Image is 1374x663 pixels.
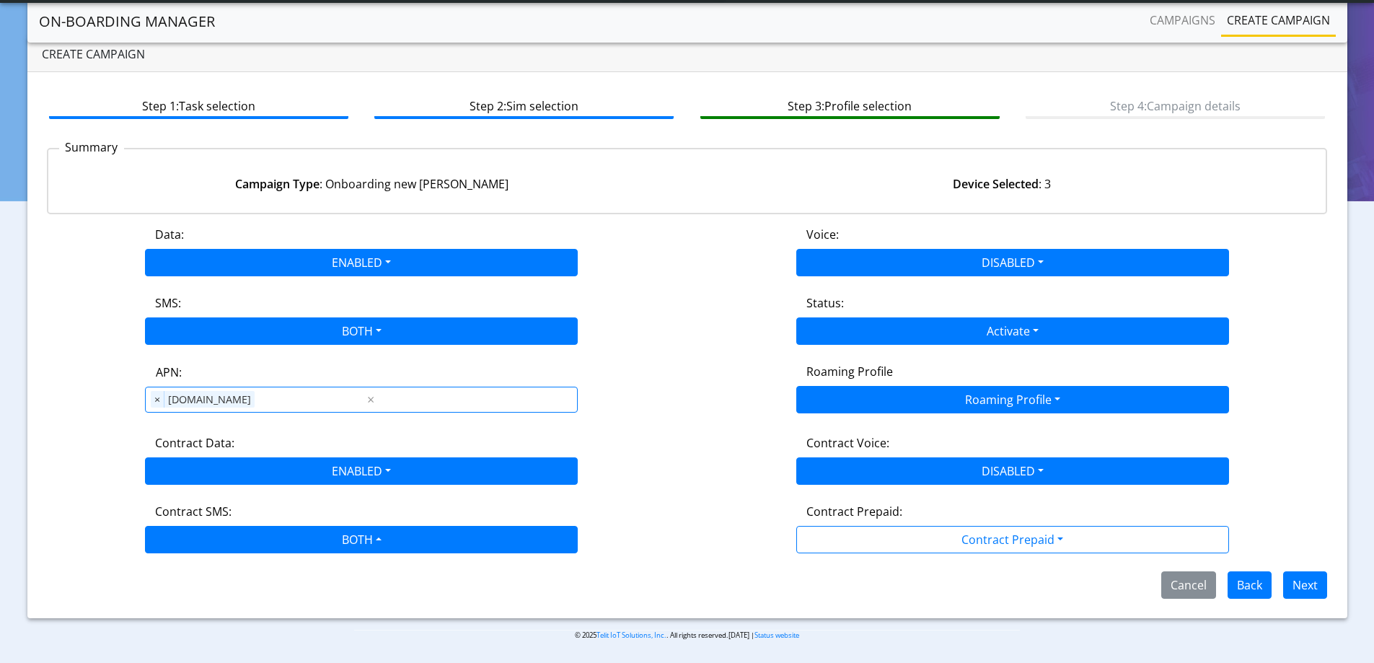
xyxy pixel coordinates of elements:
button: Back [1228,571,1272,599]
div: : Onboarding new [PERSON_NAME] [57,175,687,193]
label: Contract Prepaid: [806,503,902,520]
a: Status website [754,631,799,640]
a: Campaigns [1144,6,1221,35]
label: Contract SMS: [155,503,232,520]
button: BOTH [145,317,578,345]
label: Contract Voice: [806,434,889,452]
button: Activate [796,317,1229,345]
button: ENABLED [145,249,578,276]
btn: Step 4: Campaign details [1026,92,1325,119]
btn: Step 2: Sim selection [374,92,674,119]
button: BOTH [145,526,578,553]
btn: Step 1: Task selection [49,92,348,119]
btn: Step 3: Profile selection [700,92,1000,119]
label: Contract Data: [155,434,234,452]
label: Roaming Profile [806,363,893,380]
strong: Campaign Type [235,176,320,192]
a: On-Boarding Manager [39,7,215,36]
button: DISABLED [796,457,1229,485]
button: Next [1283,571,1327,599]
label: Data: [155,226,184,243]
p: © 2025 . All rights reserved.[DATE] | [354,630,1020,641]
span: [DOMAIN_NAME] [164,391,255,408]
label: Voice: [806,226,839,243]
label: APN: [156,364,182,381]
button: Contract Prepaid [796,526,1229,553]
p: Summary [59,139,124,156]
span: × [151,391,164,408]
button: Cancel [1161,571,1216,599]
div: Create campaign [27,37,1347,72]
a: Telit IoT Solutions, Inc. [596,631,666,640]
button: Roaming Profile [796,386,1229,413]
label: Status: [806,294,844,312]
label: SMS: [155,294,181,312]
button: ENABLED [145,457,578,485]
a: Create campaign [1221,6,1336,35]
strong: Device Selected [953,176,1039,192]
button: DISABLED [796,249,1229,276]
div: : 3 [687,175,1318,193]
span: Clear all [365,391,377,408]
